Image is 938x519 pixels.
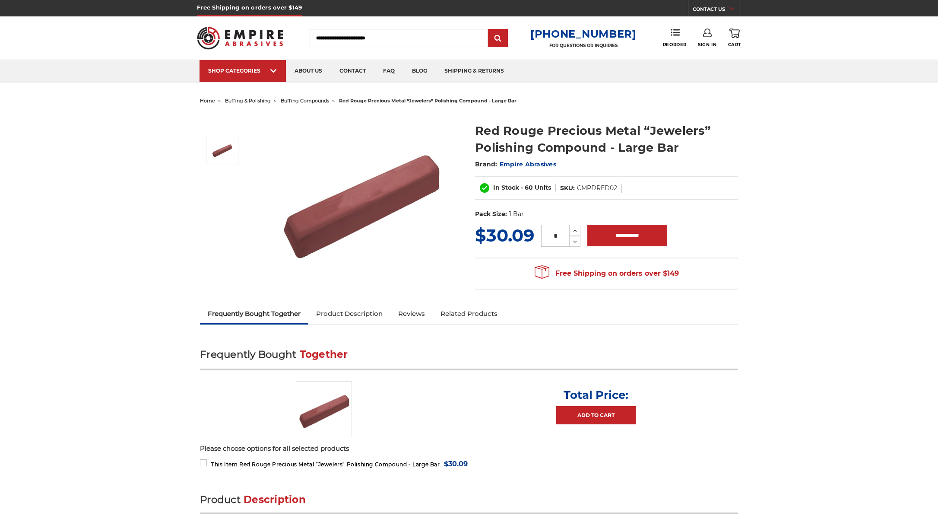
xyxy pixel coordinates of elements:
span: Red Rouge Precious Metal “Jewelers” Polishing Compound - Large Bar [211,461,440,468]
h1: Red Rouge Precious Metal “Jewelers” Polishing Compound - Large Bar [475,122,738,156]
a: Reorder [663,29,687,47]
a: Frequently Bought Together [200,304,308,323]
span: Units [535,184,551,191]
span: Description [244,494,306,506]
span: red rouge precious metal “jewelers” polishing compound - large bar [339,98,517,104]
img: Red Rouge Jewelers Buffing Compound [211,139,233,161]
p: FOR QUESTIONS OR INQUIRIES [530,43,637,48]
a: Product Description [308,304,390,323]
span: Brand: [475,160,498,168]
span: In Stock [493,184,519,191]
a: contact [331,60,374,82]
span: - [521,184,523,191]
a: buffing compounds [281,98,329,104]
a: about us [286,60,331,82]
span: Reorder [663,42,687,48]
img: Empire Abrasives [197,21,283,55]
p: Please choose options for all selected products [200,444,738,454]
a: Related Products [433,304,505,323]
a: CONTACT US [693,4,741,16]
span: Frequently Bought [200,348,296,360]
dd: CMPDRED02 [577,184,617,193]
span: Together [300,348,348,360]
a: Cart [728,29,741,48]
dt: Pack Size: [475,210,507,219]
a: faq [374,60,403,82]
a: Empire Abrasives [500,160,556,168]
a: blog [403,60,436,82]
span: Sign In [698,42,716,48]
dd: 1 Bar [509,210,524,219]
span: $30.09 [475,225,534,246]
p: Total Price: [564,388,628,402]
a: home [200,98,215,104]
span: 60 [525,184,533,191]
div: SHOP CATEGORIES [208,67,277,74]
span: Free Shipping on orders over $149 [535,265,679,282]
span: Product [200,494,241,506]
strong: This Item: [211,461,239,468]
a: buffing & polishing [225,98,271,104]
img: Red Rouge Jewelers Buffing Compound [274,113,447,286]
span: $30.09 [444,458,468,470]
a: Reviews [390,304,433,323]
input: Submit [489,30,507,47]
img: Red Rouge Jewelers Buffing Compound [296,381,352,437]
dt: SKU: [560,184,575,193]
a: [PHONE_NUMBER] [530,28,637,40]
a: shipping & returns [436,60,513,82]
a: Add to Cart [556,406,636,424]
span: Cart [728,42,741,48]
